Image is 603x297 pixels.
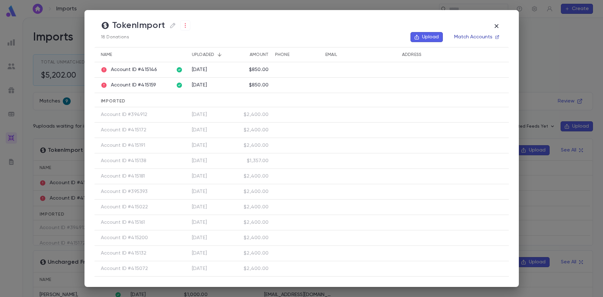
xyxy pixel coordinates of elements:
[192,266,207,272] div: 9/29/2025
[402,47,422,62] div: Address
[192,112,207,118] div: 9/29/2025
[101,99,126,103] span: Imported
[101,189,148,195] p: Account ID #395393
[244,173,269,179] div: $2,400.00
[244,235,269,241] div: $2,400.00
[450,32,503,42] button: Match Accounts
[322,47,399,62] div: Email
[101,35,190,40] p: 18 Donations
[101,235,148,241] p: Account ID #415200
[215,50,225,60] button: Sort
[244,204,269,210] div: $2,400.00
[101,204,148,210] p: Account ID #415022
[192,67,207,73] div: 9/29/2025
[249,67,269,73] div: $850.00
[101,112,148,118] p: Account ID #394912
[192,127,207,133] div: 9/29/2025
[272,47,322,62] div: Phone
[101,173,145,179] p: Account ID #415181
[192,204,207,210] div: 9/29/2025
[250,47,269,62] div: Amount
[101,158,147,164] p: Account ID #415138
[101,127,147,133] p: Account ID #415172
[247,158,269,164] div: $1,357.00
[249,82,269,88] div: $850.00
[244,112,269,118] div: $2,400.00
[101,219,145,226] p: Account ID #415161
[192,142,207,149] div: 9/29/2025
[244,219,269,226] div: $2,400.00
[189,47,236,62] div: Uploaded
[192,158,207,164] div: 9/29/2025
[101,20,190,31] h4: TokenImport
[192,82,207,88] div: 9/29/2025
[244,142,269,149] div: $2,400.00
[192,173,207,179] div: 9/29/2025
[399,47,509,62] div: Address
[101,250,147,256] p: Account ID #415132
[275,47,290,62] div: Phone
[101,266,148,272] p: Account ID #415072
[192,219,207,226] div: 9/29/2025
[192,250,207,256] div: 9/29/2025
[101,82,156,88] p: Account ID #415159
[244,266,269,272] div: $2,400.00
[244,250,269,256] div: $2,400.00
[101,67,157,73] p: Account ID #415146
[240,50,250,60] button: Sort
[410,32,443,42] button: Upload
[101,142,145,149] p: Account ID #415191
[244,189,269,195] div: $2,400.00
[244,127,269,133] div: $2,400.00
[192,235,207,241] div: 9/29/2025
[325,47,337,62] div: Email
[192,47,215,62] div: Uploaded
[192,189,207,195] div: 9/29/2025
[101,47,112,62] div: Name
[236,47,272,62] div: Amount
[95,47,173,62] div: Name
